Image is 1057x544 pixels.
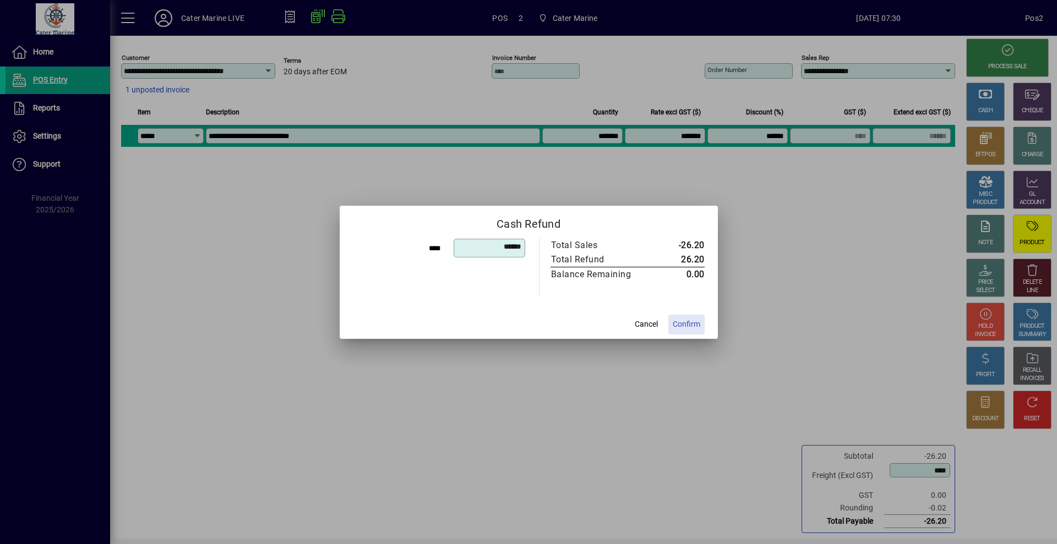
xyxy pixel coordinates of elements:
button: Cancel [629,315,664,334]
span: Confirm [673,318,700,330]
td: 26.20 [655,252,705,267]
td: -26.20 [655,238,705,252]
td: Total Sales [551,238,655,252]
span: Cancel [635,318,658,330]
td: 0.00 [655,267,705,282]
h2: Cash Refund [340,206,718,238]
div: Balance Remaining [551,268,644,281]
td: Total Refund [551,252,655,267]
button: Confirm [668,315,705,334]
